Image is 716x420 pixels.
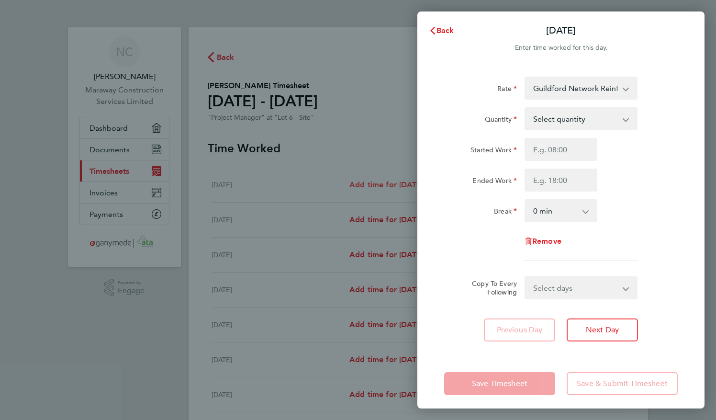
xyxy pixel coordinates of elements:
span: Next Day [586,325,619,335]
label: Copy To Every Following [464,279,517,296]
label: Rate [497,84,517,96]
span: Remove [532,237,561,246]
label: Break [494,207,517,218]
label: Ended Work [472,176,517,188]
button: Back [419,21,464,40]
input: E.g. 08:00 [525,138,597,161]
label: Started Work [470,146,517,157]
div: Enter time worked for this day. [417,42,705,54]
p: [DATE] [546,24,576,37]
button: Remove [525,238,561,245]
label: Quantity [485,115,517,126]
button: Next Day [567,318,638,341]
input: E.g. 18:00 [525,169,597,192]
span: Back [436,26,454,35]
